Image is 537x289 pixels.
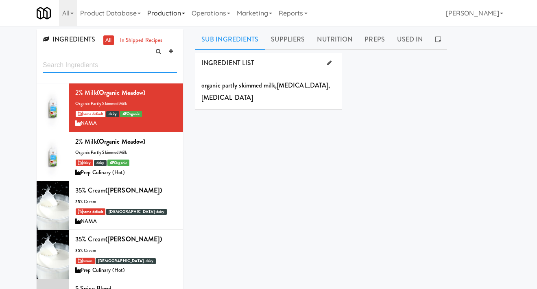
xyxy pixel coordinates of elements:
[105,186,162,195] b: ([PERSON_NAME])
[311,29,358,50] a: Nutrition
[75,168,177,178] div: Prep Culinary (Hot)
[75,136,177,148] div: 2% Milk
[96,258,156,264] span: [DEMOGRAPHIC_DATA]-dairy
[94,160,107,166] span: dairy
[76,258,95,264] a: cream
[201,93,253,102] span: [MEDICAL_DATA]
[37,181,183,230] li: 35% cream([PERSON_NAME])35% cream nama default[DEMOGRAPHIC_DATA]-dairyNAMA
[75,199,96,205] span: 35% cream
[37,6,51,20] img: Micromart
[75,149,127,155] span: organic partly skimmed milk
[201,81,275,90] span: organic partly skimmed milk
[43,58,177,73] input: Search Ingredients
[106,111,119,117] span: dairy
[358,29,391,50] a: Preps
[75,87,177,99] div: 2% Milk
[37,132,183,181] li: 2% Milk(Organic Meadow)organic partly skimmed milk dairydairy OrganicPrep Culinary (Hot)
[328,81,330,90] span: ,
[106,209,166,215] span: [DEMOGRAPHIC_DATA]-dairy
[277,81,328,90] span: [MEDICAL_DATA]
[265,29,311,50] a: Suppliers
[37,83,183,132] li: 2% Milk(Organic Meadow)organic partly skimmed milk nama defaultdairy OrganicNAMA
[275,81,277,90] span: ,
[391,29,429,50] a: Used In
[37,230,183,279] li: 35% cream([PERSON_NAME])35% cream cream[DEMOGRAPHIC_DATA]-dairyPrep Culinary (Hot)
[75,233,177,245] div: 35% cream
[75,118,177,129] div: NAMA
[201,58,255,68] span: INGREDIENT LIST
[75,101,127,107] span: organic partly skimmed milk
[103,35,114,46] a: all
[107,160,129,166] span: Organic
[195,29,265,50] a: Sub Ingredients
[43,35,95,44] span: INGREDIENTS
[76,111,105,117] a: nama default
[75,265,177,276] div: Prep Culinary (Hot)
[76,208,105,215] a: nama default
[97,88,146,97] b: (Organic Meadow)
[105,234,162,244] b: ([PERSON_NAME])
[75,184,177,197] div: 35% cream
[75,247,96,254] span: 35% cream
[76,160,93,166] a: dairy
[97,137,146,146] b: (Organic Meadow)
[75,217,177,227] div: NAMA
[120,111,142,117] span: Organic
[118,35,165,46] a: in shipped recipes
